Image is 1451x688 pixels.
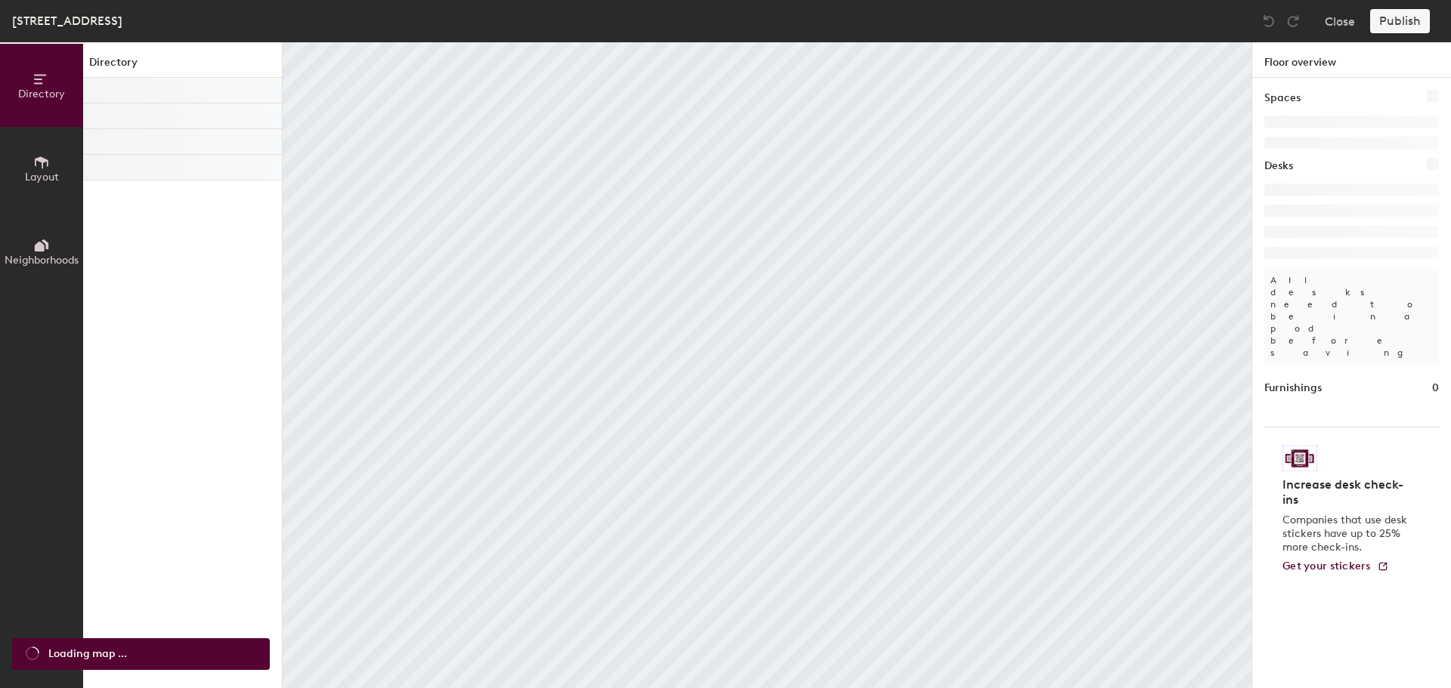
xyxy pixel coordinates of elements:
[5,254,79,267] span: Neighborhoods
[83,54,282,78] h1: Directory
[1264,380,1322,396] h1: Furnishings
[1282,514,1412,554] p: Companies that use desk stickers have up to 25% more check-ins.
[1282,446,1317,471] img: Sticker logo
[1282,477,1412,508] h4: Increase desk check-ins
[1264,268,1439,365] p: All desks need to be in a pod before saving
[12,11,122,30] div: [STREET_ADDRESS]
[18,88,65,100] span: Directory
[1252,42,1451,78] h1: Floor overview
[1264,158,1293,174] h1: Desks
[283,42,1251,688] canvas: Map
[1325,9,1355,33] button: Close
[1282,560,1371,572] span: Get your stickers
[25,171,59,184] span: Layout
[48,646,127,662] span: Loading map ...
[1432,380,1439,396] h1: 0
[1264,90,1301,106] h1: Spaces
[1261,14,1276,29] img: Undo
[1282,560,1389,573] a: Get your stickers
[1285,14,1301,29] img: Redo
